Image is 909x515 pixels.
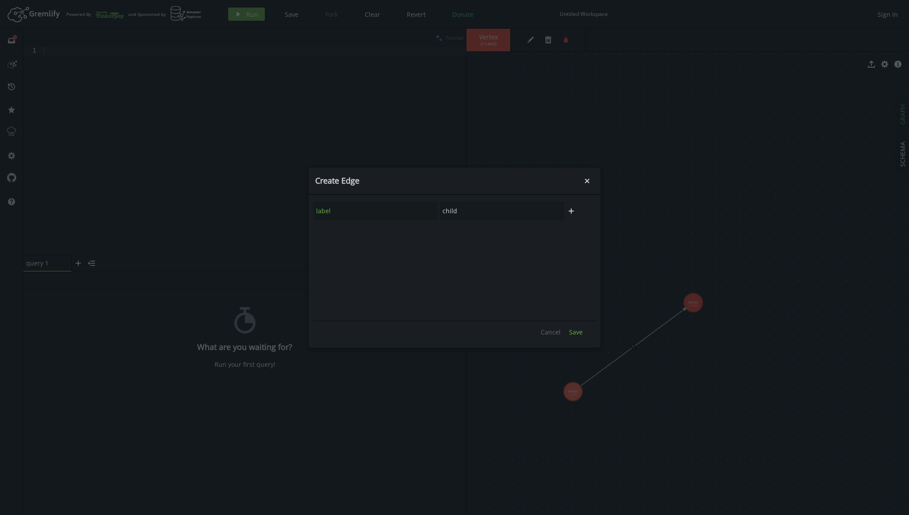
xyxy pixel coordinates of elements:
button: Cancel [536,326,565,339]
input: Property Name [313,202,438,220]
h4: Create Edge [315,176,581,186]
span: Save [569,328,583,336]
button: Save [565,326,587,339]
input: Property Value [440,202,564,220]
span: Cancel [541,328,561,336]
button: Close [581,174,594,188]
